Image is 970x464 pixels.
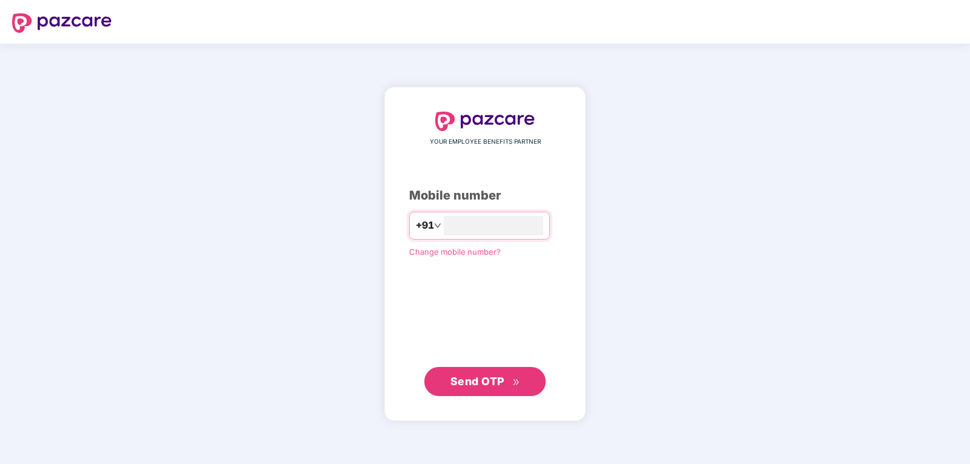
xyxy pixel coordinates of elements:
[416,218,434,233] span: +91
[12,13,112,33] img: logo
[424,367,546,396] button: Send OTPdouble-right
[450,375,504,388] span: Send OTP
[435,112,535,131] img: logo
[409,186,561,205] div: Mobile number
[430,137,541,147] span: YOUR EMPLOYEE BENEFITS PARTNER
[512,378,520,386] span: double-right
[409,247,501,257] a: Change mobile number?
[434,222,441,229] span: down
